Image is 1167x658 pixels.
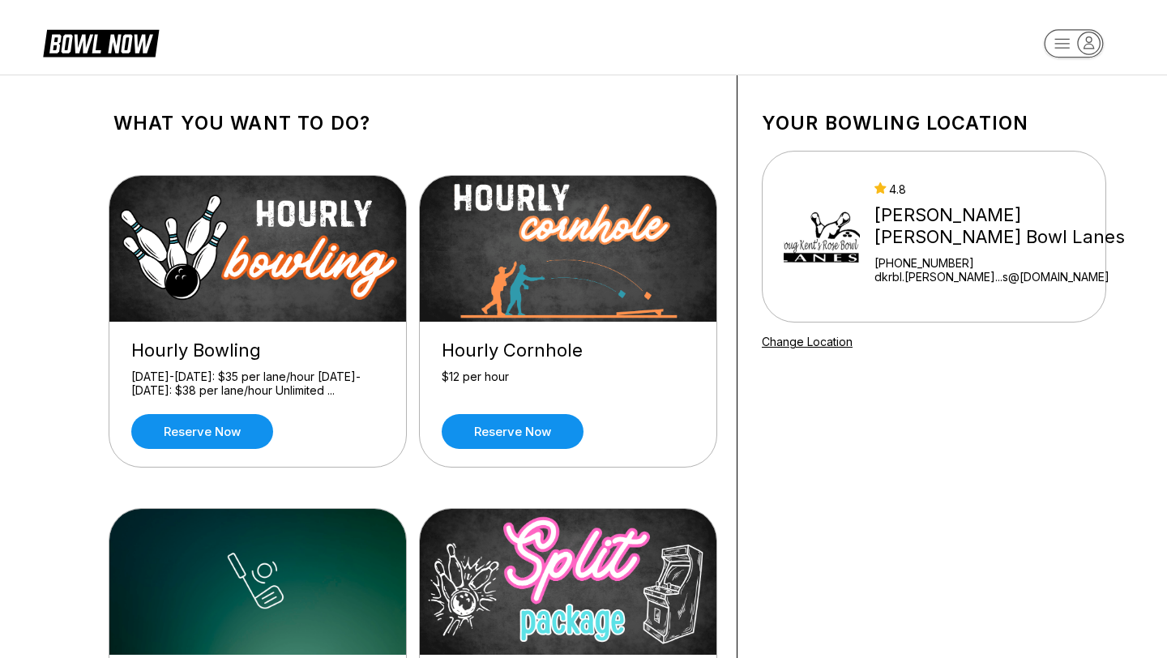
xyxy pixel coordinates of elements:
a: Reserve now [442,414,583,449]
a: Reserve now [131,414,273,449]
div: $12 per hour [442,370,695,398]
div: 4.8 [874,182,1125,196]
div: Hourly Cornhole [442,340,695,361]
a: Change Location [762,335,853,348]
div: [PHONE_NUMBER] [874,256,1125,270]
img: Hourly Cornhole [420,176,718,322]
div: [PERSON_NAME] [PERSON_NAME] Bowl Lanes [874,204,1125,248]
h1: Your bowling location [762,112,1106,135]
div: [DATE]-[DATE]: $35 per lane/hour [DATE]-[DATE]: $38 per lane/hour Unlimited ... [131,370,384,398]
a: dkrbl.[PERSON_NAME]...s@[DOMAIN_NAME] [874,270,1125,284]
img: Hourly Bowling [109,176,408,322]
h1: What you want to do? [113,112,712,135]
img: Split Time Party Package [420,509,718,655]
img: Doug Kent's Rose Bowl Lanes [784,176,860,297]
div: Hourly Bowling [131,340,384,361]
img: Hourly Golf Simulator [109,509,408,655]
